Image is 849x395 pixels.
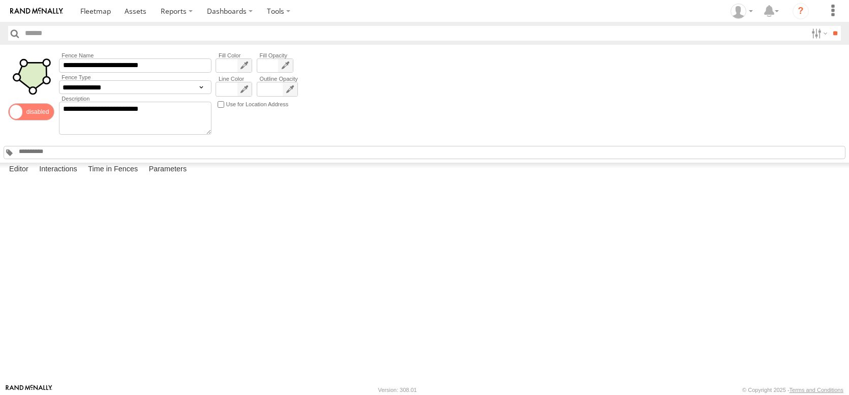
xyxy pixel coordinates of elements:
[742,387,843,393] div: © Copyright 2025 -
[4,163,34,177] label: Editor
[6,385,52,395] a: Visit our Website
[790,387,843,393] a: Terms and Conditions
[257,76,298,82] label: Outline Opacity
[216,76,252,82] label: Line Color
[793,3,809,19] i: ?
[807,26,829,41] label: Search Filter Options
[257,52,293,58] label: Fill Opacity
[34,163,82,177] label: Interactions
[59,74,211,80] label: Fence Type
[59,52,211,58] label: Fence Name
[10,8,63,15] img: rand-logo.svg
[226,100,288,109] label: Use for Location Address
[8,103,54,120] span: Enable/Disable Status
[216,52,252,58] label: Fill Color
[727,4,756,19] div: Dennis Braga
[378,387,417,393] div: Version: 308.01
[144,163,192,177] label: Parameters
[59,96,211,102] label: Description
[83,163,143,177] label: Time in Fences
